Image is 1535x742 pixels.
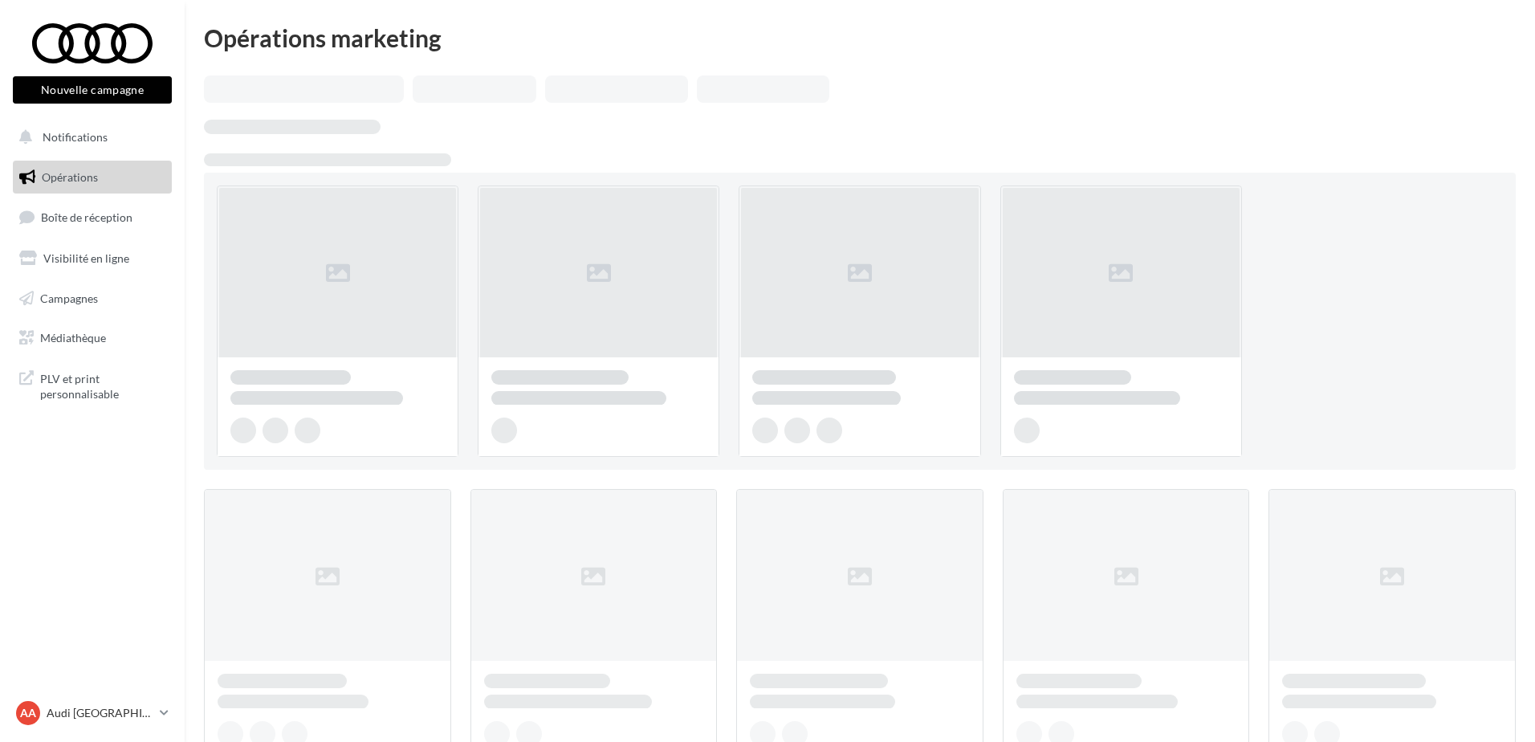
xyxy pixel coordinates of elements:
span: Notifications [43,130,108,144]
a: Boîte de réception [10,200,175,234]
span: Opérations [42,170,98,184]
a: Campagnes [10,282,175,316]
span: Médiathèque [40,331,106,344]
a: PLV et print personnalisable [10,361,175,409]
span: Boîte de réception [41,210,132,224]
div: Opérations marketing [204,26,1516,50]
span: Visibilité en ligne [43,251,129,265]
span: PLV et print personnalisable [40,368,165,402]
span: AA [20,705,36,721]
a: Visibilité en ligne [10,242,175,275]
a: Médiathèque [10,321,175,355]
p: Audi [GEOGRAPHIC_DATA] [47,705,153,721]
a: AA Audi [GEOGRAPHIC_DATA] [13,698,172,728]
button: Nouvelle campagne [13,76,172,104]
button: Notifications [10,120,169,154]
span: Campagnes [40,291,98,304]
a: Opérations [10,161,175,194]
